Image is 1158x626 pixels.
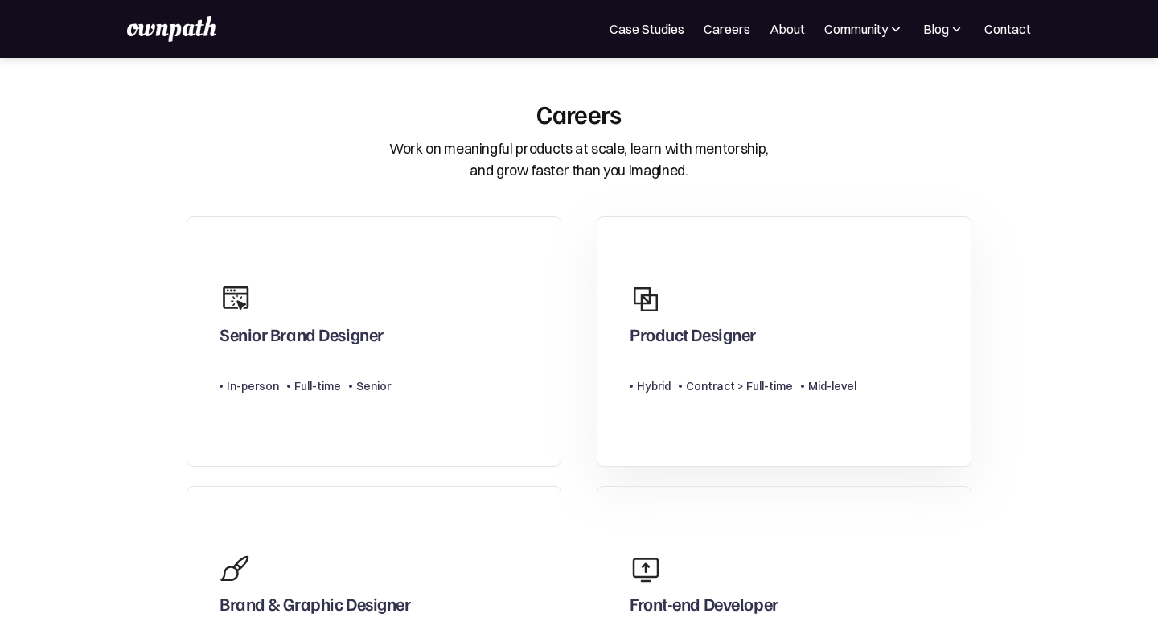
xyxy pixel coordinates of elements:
[187,216,561,467] a: Senior Brand DesignerIn-personFull-timeSenior
[227,377,279,396] div: In-person
[389,138,769,181] div: Work on meaningful products at scale, learn with mentorship, and grow faster than you imagined.
[220,323,384,352] div: Senior Brand Designer
[923,19,949,39] div: Blog
[704,19,750,39] a: Careers
[637,377,671,396] div: Hybrid
[686,377,793,396] div: Contract > Full-time
[923,19,965,39] div: Blog
[220,593,410,622] div: Brand & Graphic Designer
[984,19,1031,39] a: Contact
[597,216,971,467] a: Product DesignerHybridContract > Full-timeMid-level
[770,19,805,39] a: About
[294,377,341,396] div: Full-time
[630,593,778,622] div: Front-end Developer
[824,19,888,39] div: Community
[630,323,756,352] div: Product Designer
[356,377,391,396] div: Senior
[808,377,856,396] div: Mid-level
[536,98,622,129] div: Careers
[824,19,904,39] div: Community
[610,19,684,39] a: Case Studies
